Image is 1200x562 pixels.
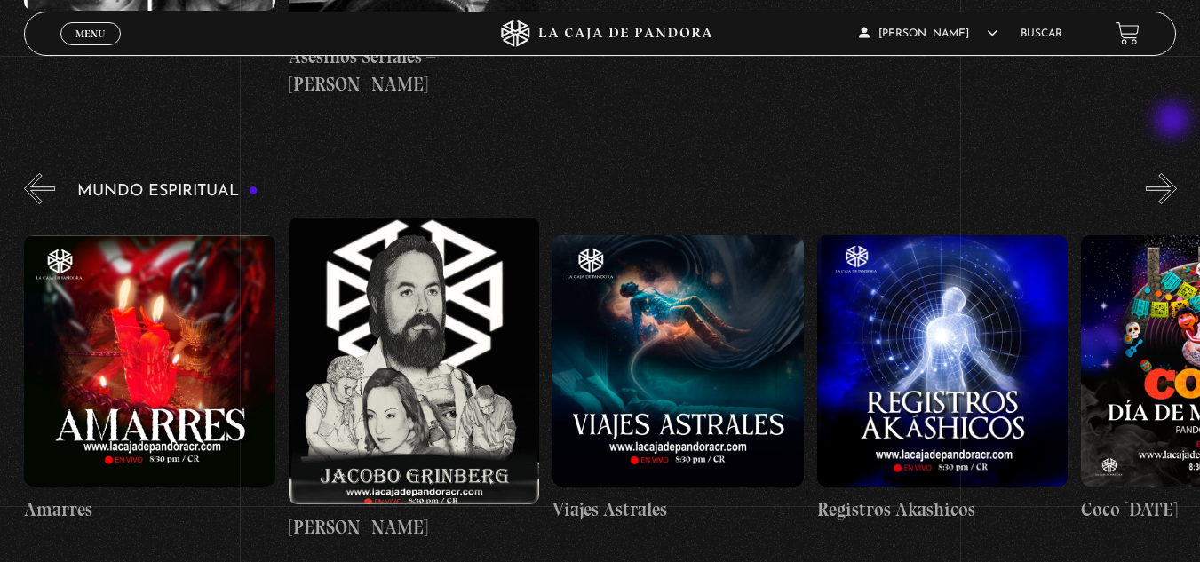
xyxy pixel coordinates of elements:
[289,218,540,542] a: [PERSON_NAME]
[289,43,540,99] h4: Asesinos Seriales – [PERSON_NAME]
[24,20,275,48] h4: Asesinos Seriales
[77,183,258,200] h3: Mundo Espiritual
[552,218,804,542] a: Viajes Astrales
[24,495,275,524] h4: Amarres
[24,173,55,204] button: Previous
[552,495,804,524] h4: Viajes Astrales
[1146,173,1177,204] button: Next
[24,218,275,542] a: Amarres
[1021,28,1062,39] a: Buscar
[69,43,111,55] span: Cerrar
[75,28,105,39] span: Menu
[1116,21,1140,45] a: View your shopping cart
[289,513,540,542] h4: [PERSON_NAME]
[859,28,997,39] span: [PERSON_NAME]
[817,218,1069,542] a: Registros Akashicos
[817,495,1069,524] h4: Registros Akashicos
